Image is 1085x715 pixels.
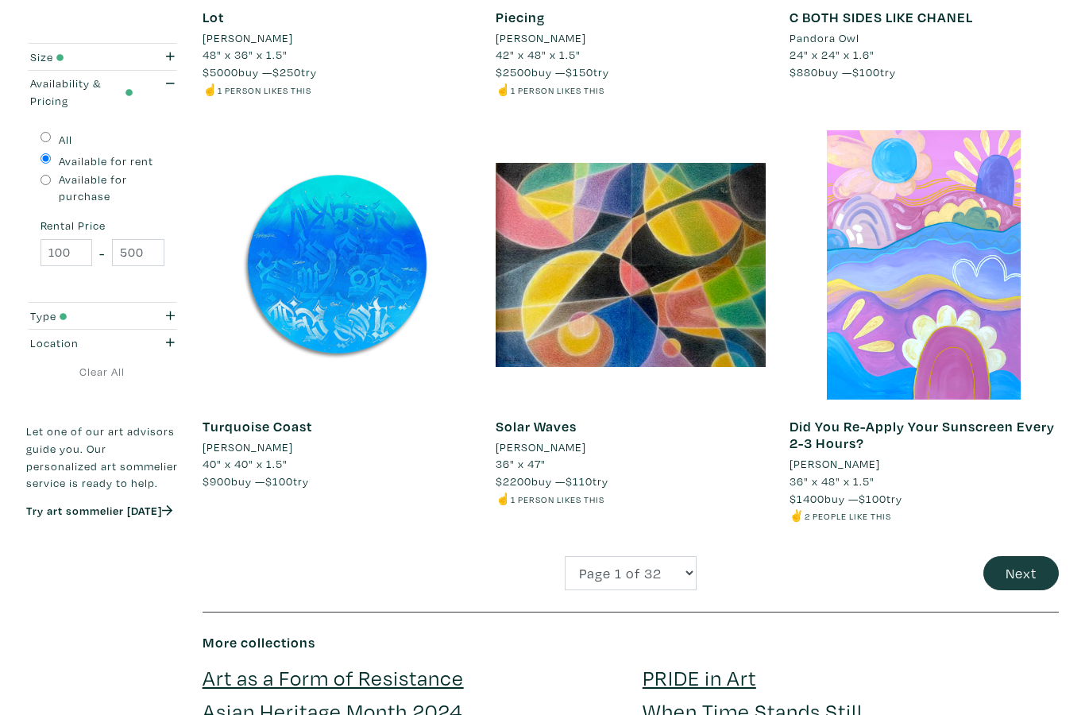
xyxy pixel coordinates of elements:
[26,44,179,70] button: Size
[203,29,293,47] li: [PERSON_NAME]
[59,153,153,170] label: Available for rent
[203,64,238,79] span: $5000
[272,64,301,79] span: $250
[805,510,891,522] small: 2 people like this
[41,220,164,231] small: Rental Price
[790,47,875,62] span: 24" x 24" x 1.6"
[790,29,1059,47] a: Pandora Owl
[203,47,288,62] span: 48" x 36" x 1.5"
[59,131,72,149] label: All
[26,363,179,381] a: Clear All
[26,303,179,329] button: Type
[790,491,824,506] span: $1400
[496,29,765,47] a: [PERSON_NAME]
[203,473,231,489] span: $900
[203,473,309,489] span: buy — try
[203,634,1059,651] h6: More collections
[203,417,312,435] a: Turquoise Coast
[790,8,973,26] a: C BOTH SIDES LIKE CHANEL
[859,491,886,506] span: $100
[496,456,546,471] span: 36" x 47"
[218,84,311,96] small: 1 person likes this
[643,663,756,691] a: PRIDE in Art
[30,75,133,109] div: Availability & Pricing
[496,8,545,26] a: Piecing
[26,423,179,491] p: Let one of our art advisors guide you. Our personalized art sommelier service is ready to help.
[203,81,472,99] li: ☝️
[790,473,875,489] span: 36" x 48" x 1.5"
[790,29,859,47] li: Pandora Owl
[496,64,531,79] span: $2500
[496,439,765,456] a: [PERSON_NAME]
[496,64,609,79] span: buy — try
[26,330,179,356] button: Location
[59,171,164,205] label: Available for purchase
[496,417,577,435] a: Solar Waves
[496,473,608,489] span: buy — try
[26,535,179,568] iframe: Customer reviews powered by Trustpilot
[203,8,224,26] a: Lot
[203,663,464,691] a: Art as a Form of Resistance
[790,507,1059,524] li: ✌️
[30,334,133,352] div: Location
[30,48,133,66] div: Size
[983,556,1059,590] button: Next
[30,307,133,325] div: Type
[790,455,1059,473] a: [PERSON_NAME]
[203,439,293,456] li: [PERSON_NAME]
[511,493,604,505] small: 1 person likes this
[790,64,818,79] span: $880
[496,490,765,508] li: ☝️
[26,71,179,114] button: Availability & Pricing
[790,491,902,506] span: buy — try
[496,473,531,489] span: $2200
[496,47,581,62] span: 42" x 48" x 1.5"
[496,439,586,456] li: [PERSON_NAME]
[566,473,593,489] span: $110
[790,417,1055,453] a: Did You Re-Apply Your Sunscreen Every 2-3 Hours?
[790,455,880,473] li: [PERSON_NAME]
[99,242,105,264] span: -
[496,81,765,99] li: ☝️
[852,64,880,79] span: $100
[203,439,472,456] a: [PERSON_NAME]
[26,503,172,518] a: Try art sommelier [DATE]
[203,456,288,471] span: 40" x 40" x 1.5"
[511,84,604,96] small: 1 person likes this
[203,64,317,79] span: buy — try
[265,473,293,489] span: $100
[496,29,586,47] li: [PERSON_NAME]
[566,64,593,79] span: $150
[203,29,472,47] a: [PERSON_NAME]
[790,64,896,79] span: buy — try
